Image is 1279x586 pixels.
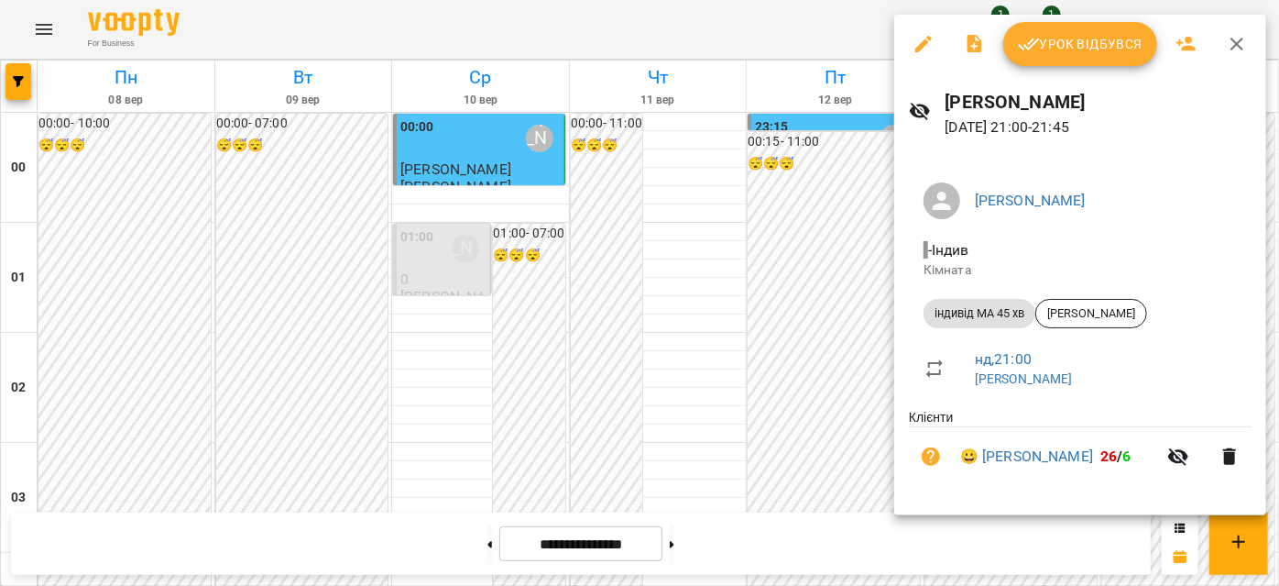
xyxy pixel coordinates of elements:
span: 26 [1100,448,1117,465]
button: Візит ще не сплачено. Додати оплату? [909,435,953,479]
h6: [PERSON_NAME] [946,88,1252,116]
span: 6 [1123,448,1131,465]
b: / [1100,448,1131,465]
span: індивід МА 45 хв [924,305,1035,322]
a: 😀 [PERSON_NAME] [960,446,1093,468]
span: [PERSON_NAME] [1036,305,1146,322]
p: Кімната [924,261,1237,280]
a: [PERSON_NAME] [975,192,1086,209]
a: нд , 21:00 [975,350,1032,368]
ul: Клієнти [909,408,1252,493]
span: Урок відбувся [1018,33,1142,55]
div: [PERSON_NAME] [1035,299,1147,328]
button: Урок відбувся [1003,22,1157,66]
a: [PERSON_NAME] [975,371,1073,386]
span: - Індив [924,241,973,259]
p: [DATE] 21:00 - 21:45 [946,116,1252,138]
